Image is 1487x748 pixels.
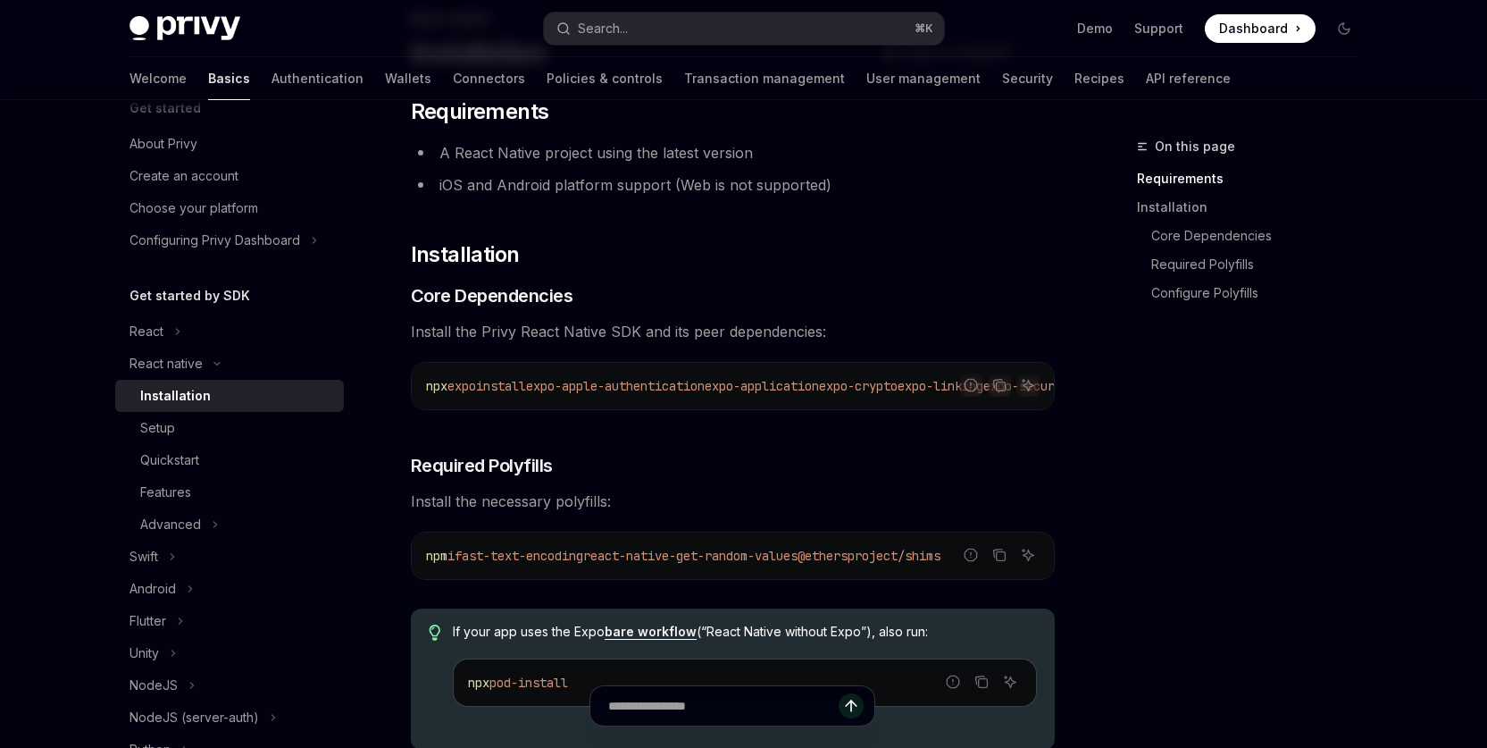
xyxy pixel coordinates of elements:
[385,57,431,100] a: Wallets
[129,285,250,307] h5: Get started by SDK
[115,476,344,508] a: Features
[998,670,1022,693] button: Ask AI
[115,508,344,541] button: Toggle Advanced section
[547,57,663,100] a: Policies & controls
[129,165,238,187] div: Create an account
[140,385,211,407] div: Installation
[578,18,628,39] div: Search...
[129,198,258,219] div: Choose your platform
[115,192,344,224] a: Choose your platform
[411,489,1055,514] span: Install the necessary polyfills:
[129,675,178,696] div: NodeJS
[1074,57,1124,100] a: Recipes
[115,669,344,702] button: Toggle NodeJS section
[1002,57,1053,100] a: Security
[526,378,705,394] span: expo-apple-authentication
[988,374,1011,397] button: Copy the contents from the code block
[1137,164,1373,193] a: Requirements
[1016,374,1040,397] button: Ask AI
[115,702,344,734] button: Toggle NodeJS (server-auth) section
[411,172,1055,198] li: iOS and Android platform support (Web is not supported)
[129,57,187,100] a: Welcome
[129,230,300,251] div: Configuring Privy Dashboard
[115,160,344,192] a: Create an account
[411,453,553,478] span: Required Polyfills
[941,670,965,693] button: Report incorrect code
[429,625,441,641] svg: Tip
[447,378,476,394] span: expo
[426,548,447,564] span: npm
[839,693,864,719] button: Send message
[1205,14,1316,43] a: Dashboard
[915,21,933,36] span: ⌘ K
[959,543,982,567] button: Report incorrect code
[129,353,203,374] div: React native
[272,57,363,100] a: Authentication
[411,283,573,308] span: Core Dependencies
[115,605,344,637] button: Toggle Flutter section
[447,548,455,564] span: i
[1219,20,1288,38] span: Dashboard
[129,133,197,155] div: About Privy
[129,610,166,632] div: Flutter
[1137,222,1373,250] a: Core Dependencies
[970,670,993,693] button: Copy the contents from the code block
[1146,57,1231,100] a: API reference
[453,57,525,100] a: Connectors
[583,548,798,564] span: react-native-get-random-values
[1137,279,1373,307] a: Configure Polyfills
[411,319,1055,344] span: Install the Privy React Native SDK and its peer dependencies:
[115,573,344,605] button: Toggle Android section
[140,417,175,439] div: Setup
[140,450,199,471] div: Quickstart
[455,548,583,564] span: fast-text-encoding
[819,378,898,394] span: expo-crypto
[129,578,176,600] div: Android
[1137,193,1373,222] a: Installation
[1134,20,1183,38] a: Support
[115,128,344,160] a: About Privy
[115,380,344,412] a: Installation
[411,97,549,126] span: Requirements
[115,444,344,476] a: Quickstart
[959,374,982,397] button: Report incorrect code
[115,224,344,256] button: Toggle Configuring Privy Dashboard section
[1016,543,1040,567] button: Ask AI
[684,57,845,100] a: Transaction management
[426,378,447,394] span: npx
[115,637,344,669] button: Toggle Unity section
[898,378,983,394] span: expo-linking
[866,57,981,100] a: User management
[605,624,697,640] a: bare workflow
[453,623,1036,641] span: If your app uses the Expo (“React Native without Expo”), also run:
[608,686,839,726] input: Ask a question...
[1330,14,1358,43] button: Toggle dark mode
[476,378,526,394] span: install
[988,543,1011,567] button: Copy the contents from the code block
[544,13,944,45] button: Open search
[115,315,344,348] button: Toggle React section
[705,378,819,394] span: expo-application
[140,514,201,535] div: Advanced
[489,675,568,691] span: pod-install
[129,321,163,342] div: React
[411,140,1055,165] li: A React Native project using the latest version
[1077,20,1113,38] a: Demo
[115,541,344,573] button: Toggle Swift section
[798,548,940,564] span: @ethersproject/shims
[1155,136,1235,157] span: On this page
[129,546,158,567] div: Swift
[115,348,344,380] button: Toggle React native section
[129,707,259,728] div: NodeJS (server-auth)
[983,378,1105,394] span: expo-secure-store
[129,643,159,664] div: Unity
[468,675,489,691] span: npx
[411,240,520,269] span: Installation
[1137,250,1373,279] a: Required Polyfills
[208,57,250,100] a: Basics
[140,482,191,503] div: Features
[115,412,344,444] a: Setup
[129,16,240,41] img: dark logo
